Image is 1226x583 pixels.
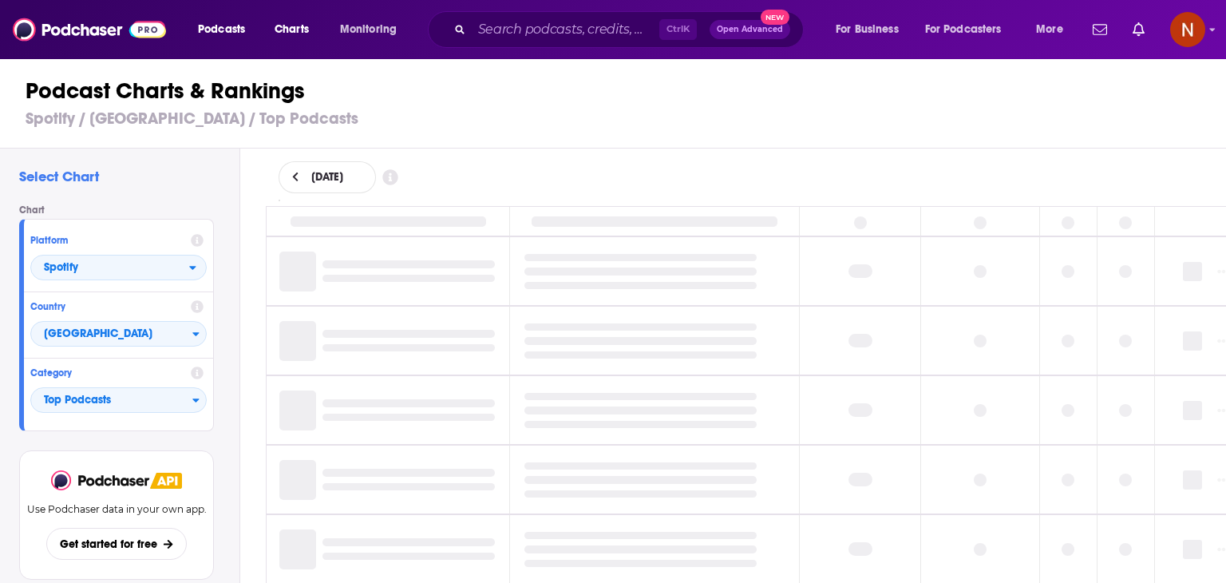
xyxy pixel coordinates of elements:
button: Get started for free [46,528,186,560]
span: [GEOGRAPHIC_DATA] [31,321,192,348]
img: User Profile [1170,12,1205,47]
span: Ctrl K [659,19,697,40]
h3: Spotify / [GEOGRAPHIC_DATA] / Top Podcasts [26,109,1214,129]
span: [DATE] [311,172,343,183]
span: More [1036,18,1063,41]
span: Charts [275,18,309,41]
h4: Country [30,301,184,312]
button: Open AdvancedNew [710,20,790,39]
button: open menu [187,17,266,42]
h4: Chart [19,204,227,216]
div: Search podcasts, credits, & more... [443,11,819,48]
h2: Platforms [30,255,207,280]
button: Countries [30,321,207,347]
a: Show notifications dropdown [1126,16,1151,43]
h4: Platform [30,235,184,246]
input: Search podcasts, credits, & more... [472,17,659,42]
button: Categories [30,387,207,413]
span: Top Podcasts [31,387,192,414]
span: Monitoring [340,18,397,41]
span: Spotify [44,262,78,273]
h1: Podcast Charts & Rankings [26,77,1214,105]
span: Get started for free [60,537,157,551]
span: Logged in as AdelNBM [1170,12,1205,47]
img: Podchaser API banner [150,473,182,489]
button: open menu [329,17,417,42]
button: open menu [1025,17,1083,42]
span: For Business [836,18,899,41]
button: open menu [915,17,1025,42]
h4: Category [30,367,184,379]
button: open menu [825,17,919,42]
span: For Podcasters [925,18,1002,41]
span: New [761,10,789,25]
h2: Select Chart [19,168,227,185]
a: Show notifications dropdown [1086,16,1113,43]
span: Open Advanced [717,26,783,34]
a: Charts [264,17,318,42]
img: Podchaser - Follow, Share and Rate Podcasts [13,14,166,45]
p: Use Podchaser data in your own app. [27,503,207,515]
span: Podcasts [198,18,245,41]
img: Podchaser - Follow, Share and Rate Podcasts [51,470,150,490]
button: Show profile menu [1170,12,1205,47]
button: open menu [30,255,207,280]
